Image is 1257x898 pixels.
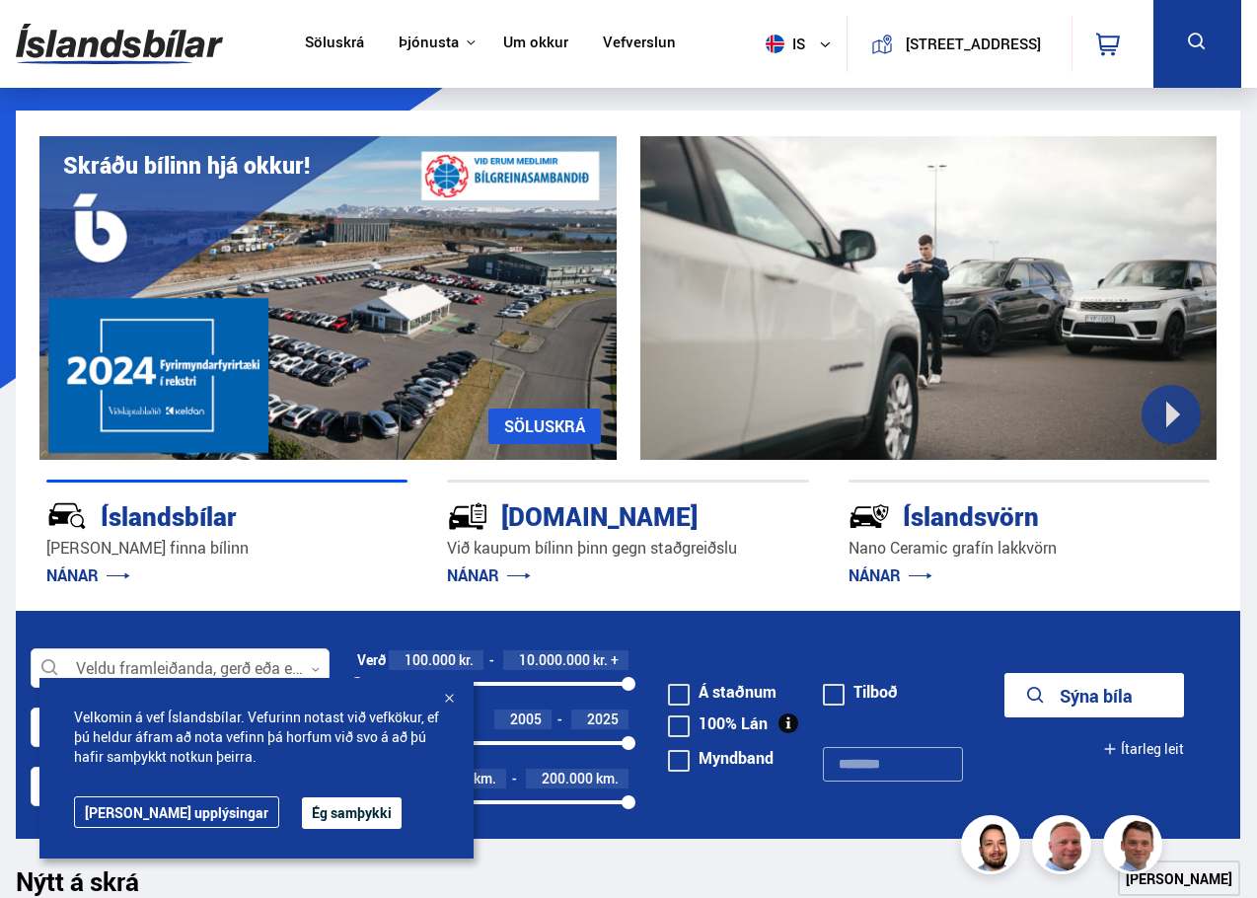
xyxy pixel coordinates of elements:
[668,684,776,700] label: Á staðnum
[858,16,1060,72] a: [STREET_ADDRESS]
[447,497,738,532] div: [DOMAIN_NAME]
[405,650,456,669] span: 100.000
[357,652,386,668] div: Verð
[849,537,1210,560] p: Nano Ceramic grafín lakkvörn
[901,36,1046,52] button: [STREET_ADDRESS]
[16,12,223,76] img: G0Ugv5HjCgRt.svg
[39,136,617,460] img: eKx6w-_Home_640_.png
[1103,726,1183,771] button: Ítarleg leit
[1106,818,1165,877] img: FbJEzSuNWCJXmdc-.webp
[474,771,496,786] span: km.
[519,650,590,669] span: 10.000.000
[503,34,568,54] a: Um okkur
[510,710,542,728] span: 2005
[849,495,890,537] img: -Svtn6bYgwAsiwNX.svg
[611,652,619,668] span: +
[74,796,279,828] a: [PERSON_NAME] upplýsingar
[849,497,1140,532] div: Íslandsvörn
[587,710,619,728] span: 2025
[542,769,593,787] span: 200.000
[459,652,474,668] span: kr.
[1118,861,1240,896] a: [PERSON_NAME]
[46,497,337,532] div: Íslandsbílar
[849,564,932,586] a: NÁNAR
[668,750,774,766] label: Myndband
[447,537,808,560] p: Við kaupum bílinn þinn gegn staðgreiðslu
[596,771,619,786] span: km.
[1035,818,1094,877] img: siFngHWaQ9KaOqBr.png
[668,715,768,731] label: 100% Lán
[758,35,807,53] span: is
[46,495,88,537] img: JRvxyua_JYH6wB4c.svg
[488,409,601,444] a: SÖLUSKRÁ
[603,34,676,54] a: Vefverslun
[447,495,488,537] img: tr5P-W3DuiFaO7aO.svg
[964,818,1023,877] img: nhp88E3Fdnt1Opn2.png
[305,34,364,54] a: Söluskrá
[74,708,439,767] span: Velkomin á vef Íslandsbílar. Vefurinn notast við vefkökur, ef þú heldur áfram að nota vefinn þá h...
[46,537,407,560] p: [PERSON_NAME] finna bílinn
[63,152,310,179] h1: Skráðu bílinn hjá okkur!
[302,797,402,829] button: Ég samþykki
[593,652,608,668] span: kr.
[758,15,847,73] button: is
[46,564,130,586] a: NÁNAR
[447,564,531,586] a: NÁNAR
[766,35,784,53] img: svg+xml;base64,PHN2ZyB4bWxucz0iaHR0cDovL3d3dy53My5vcmcvMjAwMC9zdmciIHdpZHRoPSI1MTIiIGhlaWdodD0iNT...
[823,684,898,700] label: Tilboð
[399,34,459,52] button: Þjónusta
[1004,673,1184,717] button: Sýna bíla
